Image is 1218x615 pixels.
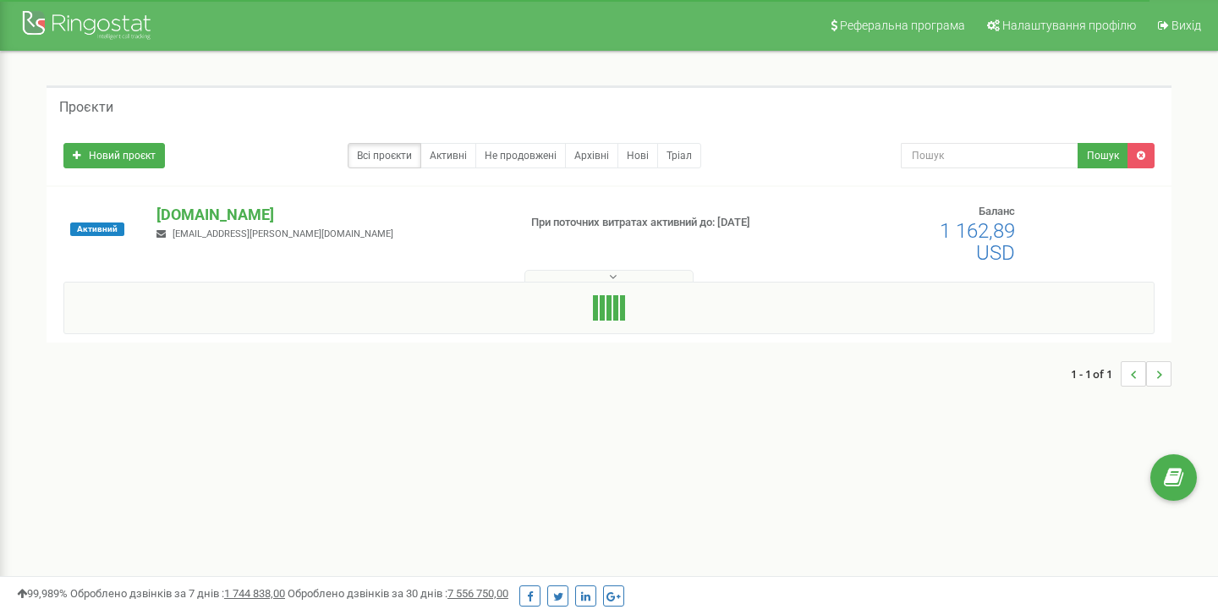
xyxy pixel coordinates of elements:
[979,205,1015,217] span: Баланс
[224,587,285,600] u: 1 744 838,00
[901,143,1078,168] input: Пошук
[173,228,393,239] span: [EMAIL_ADDRESS][PERSON_NAME][DOMAIN_NAME]
[617,143,658,168] a: Нові
[70,222,124,236] span: Активний
[1171,19,1201,32] span: Вихід
[70,587,285,600] span: Оброблено дзвінків за 7 днів :
[565,143,618,168] a: Архівні
[1078,143,1128,168] button: Пошук
[657,143,701,168] a: Тріал
[288,587,508,600] span: Оброблено дзвінків за 30 днів :
[475,143,566,168] a: Не продовжені
[348,143,421,168] a: Всі проєкти
[63,143,165,168] a: Новий проєкт
[420,143,476,168] a: Активні
[17,587,68,600] span: 99,989%
[1071,361,1121,387] span: 1 - 1 of 1
[156,204,503,226] p: [DOMAIN_NAME]
[59,100,113,115] h5: Проєкти
[447,587,508,600] u: 7 556 750,00
[1071,344,1171,404] nav: ...
[1002,19,1136,32] span: Налаштування профілю
[940,219,1015,265] span: 1 162,89 USD
[531,215,785,231] p: При поточних витратах активний до: [DATE]
[840,19,965,32] span: Реферальна програма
